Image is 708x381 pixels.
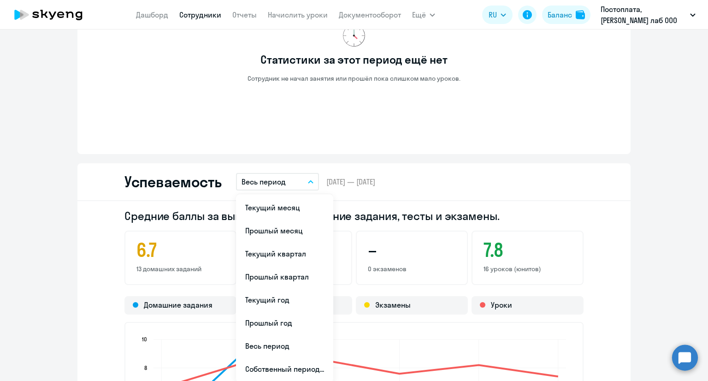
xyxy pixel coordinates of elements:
a: Начислить уроки [268,10,328,19]
h3: 7.8 [484,239,572,261]
p: Постоплата, [PERSON_NAME] лаб ООО [601,4,686,26]
button: Ещё [412,6,435,24]
text: 10 [142,336,147,343]
h3: Статистики за этот период ещё нет [260,52,447,67]
p: 16 уроков (юнитов) [484,265,572,273]
div: Баланс [548,9,572,20]
span: Ещё [412,9,426,20]
h2: Успеваемость [124,173,221,191]
p: Весь период [242,176,286,187]
h2: Средние баллы за выполненные домашние задания, тесты и экзамены. [124,208,584,223]
p: 13 домашних заданий [136,265,224,273]
img: balance [576,10,585,19]
div: Домашние задания [124,296,236,315]
button: Постоплата, [PERSON_NAME] лаб ООО [596,4,700,26]
button: Балансbalance [542,6,590,24]
div: Экзамены [356,296,468,315]
img: no-data [343,24,365,47]
a: Отчеты [232,10,257,19]
p: 0 экзаменов [368,265,456,273]
text: 8 [144,364,147,371]
button: Весь период [236,173,319,190]
a: Документооборот [339,10,401,19]
p: Сотрудник не начал занятия или прошёл пока слишком мало уроков. [248,74,460,83]
h3: 6.7 [136,239,224,261]
h3: – [368,239,456,261]
div: Уроки [472,296,584,315]
span: [DATE] — [DATE] [326,177,375,187]
a: Сотрудники [179,10,221,19]
a: Дашборд [136,10,168,19]
span: RU [489,9,497,20]
button: RU [482,6,513,24]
